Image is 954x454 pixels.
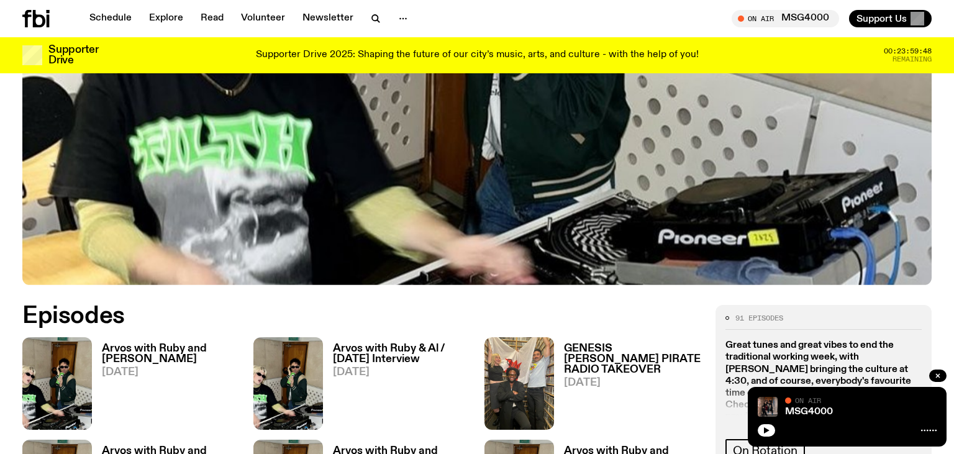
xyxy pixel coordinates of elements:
button: On AirMSG4000 [732,10,839,27]
h3: Arvos with Ruby & Al / [DATE] Interview [333,343,470,365]
a: Arvos with Ruby & Al / [DATE] Interview[DATE] [323,343,470,430]
span: Support Us [856,13,907,24]
button: Support Us [849,10,932,27]
h3: Supporter Drive [48,45,98,66]
strong: Great tunes and great vibes to end the traditional working week, with [PERSON_NAME] bringing the ... [725,340,911,422]
h3: GENESIS [PERSON_NAME] PIRATE RADIO TAKEOVER [564,343,701,375]
a: Volunteer [234,10,293,27]
h2: Episodes [22,305,624,327]
a: Read [193,10,231,27]
a: Schedule [82,10,139,27]
a: Newsletter [295,10,361,27]
span: 91 episodes [735,315,783,322]
span: [DATE] [564,378,701,388]
span: 00:23:59:48 [884,48,932,55]
span: On Air [795,396,821,404]
span: [DATE] [333,367,470,378]
span: Remaining [893,56,932,63]
a: Arvos with Ruby and [PERSON_NAME][DATE] [92,343,238,430]
img: Ruby wears a Collarbones t shirt and pretends to play the DJ decks, Al sings into a pringles can.... [22,337,92,430]
a: MSG4000 [785,407,833,417]
h3: Arvos with Ruby and [PERSON_NAME] [102,343,238,365]
a: Explore [142,10,191,27]
img: Ruby wears a Collarbones t shirt and pretends to play the DJ decks, Al sings into a pringles can.... [253,337,323,430]
p: Supporter Drive 2025: Shaping the future of our city’s music, arts, and culture - with the help o... [256,50,699,61]
span: [DATE] [102,367,238,378]
a: GENESIS [PERSON_NAME] PIRATE RADIO TAKEOVER[DATE] [554,343,701,430]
